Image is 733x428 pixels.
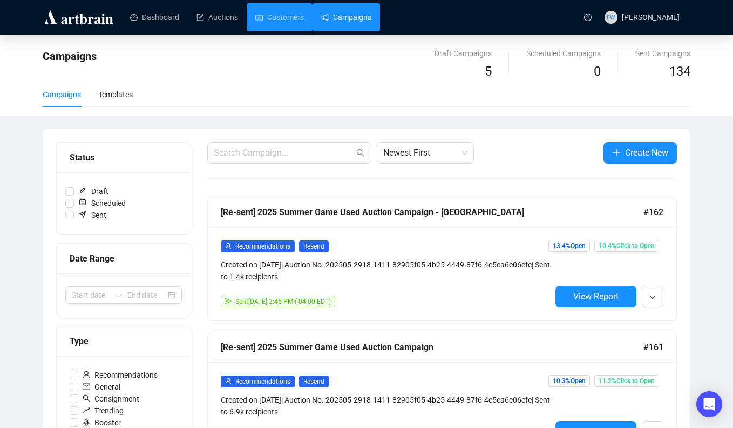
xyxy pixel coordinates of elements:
[696,391,722,417] div: Open Intercom Messenger
[221,259,551,283] div: Created on [DATE] | Auction No. 202505-2918-1411-82905f05-4b25-4449-87f6-4e5ea6e06efe | Sent to 1...
[225,243,232,249] span: user
[130,3,179,31] a: Dashboard
[321,3,371,31] a: Campaigns
[127,289,166,301] input: End date
[622,13,680,22] span: [PERSON_NAME]
[78,405,128,417] span: Trending
[548,240,590,252] span: 13.4% Open
[74,197,130,209] span: Scheduled
[98,89,133,101] div: Templates
[114,291,123,299] span: swap-right
[526,48,601,59] div: Scheduled Campaigns
[74,185,113,197] span: Draft
[625,146,668,159] span: Create New
[43,9,115,26] img: logo
[383,143,467,163] span: Newest First
[649,294,656,300] span: down
[435,48,492,59] div: Draft Campaigns
[594,375,659,387] span: 11.2% Click to Open
[573,291,619,302] span: View Report
[221,340,643,354] div: [Re-sent] 2025 Summer Game Used Auction Campaign
[225,378,232,384] span: user
[485,64,492,79] span: 5
[72,289,110,301] input: Start date
[83,418,90,426] span: rocket
[225,298,232,304] span: send
[643,340,663,354] span: #161
[78,369,162,381] span: Recommendations
[70,151,178,164] div: Status
[594,240,659,252] span: 10.4% Click to Open
[214,146,354,159] input: Search Campaign...
[356,149,365,157] span: search
[78,381,125,393] span: General
[603,142,677,164] button: Create New
[74,209,111,221] span: Sent
[643,205,663,219] span: #162
[255,3,304,31] a: Customers
[235,298,331,305] span: Sent [DATE] 2:45 PM (-04:00 EDT)
[221,205,643,219] div: [Re-sent] 2025 Summer Game Used Auction Campaign - [GEOGRAPHIC_DATA]
[584,14,592,21] span: question-circle
[548,375,590,387] span: 10.3% Open
[299,376,329,387] span: Resend
[78,393,144,405] span: Consignment
[207,197,677,321] a: [Re-sent] 2025 Summer Game Used Auction Campaign - [GEOGRAPHIC_DATA]#162userRecommendationsResend...
[235,378,290,385] span: Recommendations
[555,286,636,307] button: View Report
[669,64,690,79] span: 134
[83,394,90,402] span: search
[83,383,90,390] span: mail
[70,252,178,265] div: Date Range
[235,243,290,250] span: Recommendations
[607,12,615,22] span: FW
[594,64,601,79] span: 0
[299,240,329,252] span: Resend
[114,291,123,299] span: to
[635,48,690,59] div: Sent Campaigns
[196,3,238,31] a: Auctions
[83,406,90,414] span: rise
[221,394,551,418] div: Created on [DATE] | Auction No. 202505-2918-1411-82905f05-4b25-4449-87f6-4e5ea6e06efe | Sent to 6...
[83,371,90,378] span: user
[612,148,621,157] span: plus
[70,335,178,348] div: Type
[43,50,97,63] span: Campaigns
[43,89,81,101] div: Campaigns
